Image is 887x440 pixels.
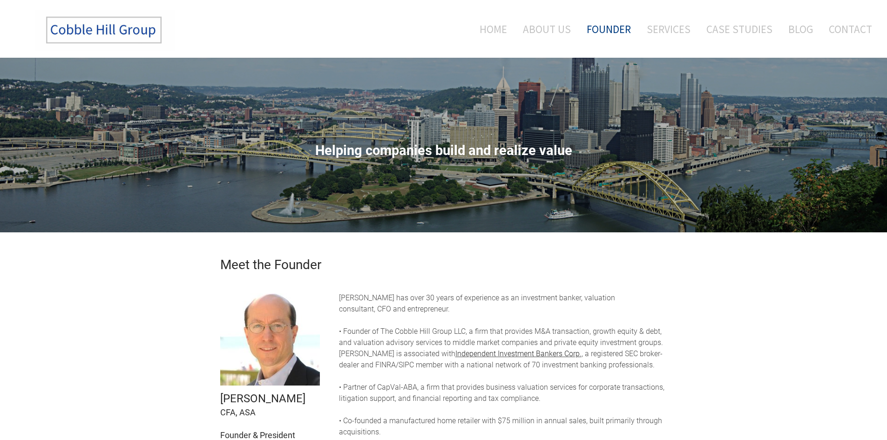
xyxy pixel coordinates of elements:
[220,407,256,417] font: CFA, ASA
[315,142,572,158] span: Helping companies build and realize value
[781,10,820,48] a: Blog
[35,10,175,51] img: The Cobble Hill Group LLC
[466,10,514,48] a: Home
[455,349,582,358] a: Independent Investment Bankers Corp.
[220,392,305,405] font: [PERSON_NAME]
[580,10,638,48] a: Founder
[699,10,779,48] a: Case Studies
[339,383,664,403] span: • Partner of CapVal-ABA, a firm that provides business valuation services for corporate transacti...
[339,327,663,347] span: • Founder of The Cobble Hill Group LLC, a firm that provides M&A transaction, growth equity & deb...
[220,430,295,440] font: Founder & President
[516,10,578,48] a: About Us
[220,286,320,386] img: Picture
[640,10,697,48] a: Services
[822,10,872,48] a: Contact
[220,258,667,271] h2: Meet the Founder
[339,293,615,313] font: [PERSON_NAME] has over 30 years of experience as an investment banker, valuation consultant, CFO ...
